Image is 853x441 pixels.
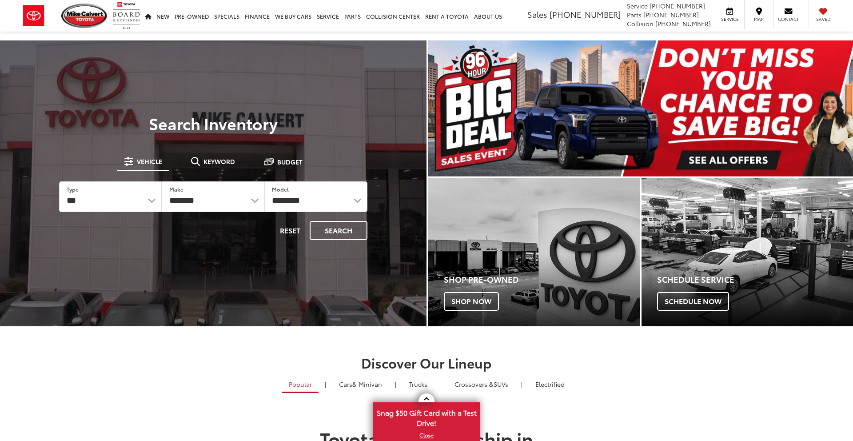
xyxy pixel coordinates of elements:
div: Toyota [642,178,853,326]
li: | [438,380,444,389]
button: Reset [272,221,308,240]
li: | [393,380,399,389]
button: Search [310,221,367,240]
h3: Search Inventory [37,114,389,132]
span: Map [749,16,769,22]
img: Big Deal Sales Event [428,40,853,176]
span: Keyword [203,158,235,164]
span: Service [720,16,740,22]
span: Service [627,1,648,10]
span: Crossovers & [454,380,494,389]
div: carousel slide number 1 of 1 [428,40,853,176]
span: Schedule Now [657,292,729,311]
h2: Discover Our Lineup [113,355,740,370]
a: Popular [282,377,319,393]
a: Schedule Service Schedule Now [642,178,853,326]
h4: Schedule Service [657,275,853,284]
label: Model [272,185,289,193]
a: SUVs [448,377,515,392]
span: Collision [627,19,654,28]
li: | [519,380,525,389]
div: Toyota [428,178,640,326]
label: Make [169,185,183,193]
a: Trucks [403,377,434,392]
span: Parts [627,10,642,19]
li: | [323,380,328,389]
span: [PHONE_NUMBER] [655,19,711,28]
span: Vehicle [137,158,162,164]
span: Snag $50 Gift Card with a Test Drive! [374,403,479,430]
a: Electrified [529,377,571,392]
a: Shop Pre-Owned Shop Now [428,178,640,326]
span: & Minivan [352,380,382,389]
a: Cars [332,377,389,392]
section: Carousel section with vehicle pictures - may contain disclaimers. [428,40,853,176]
span: Contact [778,16,799,22]
span: [PHONE_NUMBER] [650,1,705,10]
span: Budget [277,159,303,165]
span: Sales [527,8,547,20]
span: Shop Now [444,292,499,311]
img: Mike Calvert Toyota [61,4,108,28]
span: [PHONE_NUMBER] [550,8,621,20]
h4: Shop Pre-Owned [444,275,640,284]
span: Saved [813,16,833,22]
span: [PHONE_NUMBER] [643,10,699,19]
label: Type [67,185,79,193]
